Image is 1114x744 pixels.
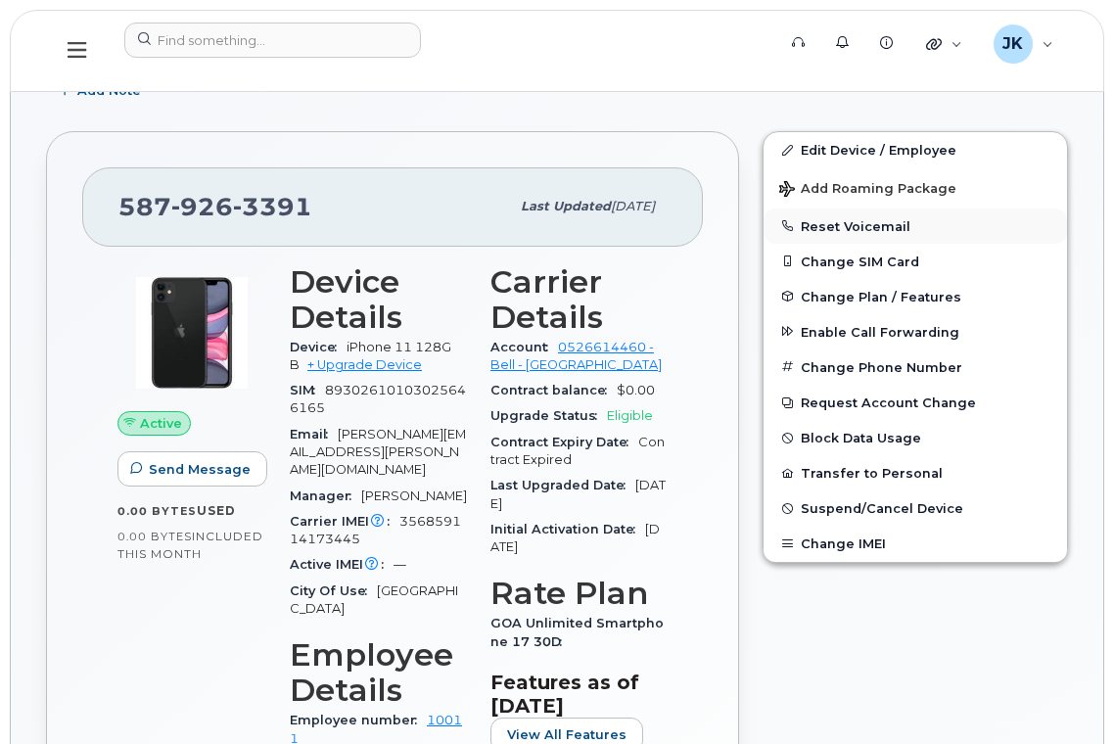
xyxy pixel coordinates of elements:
[490,671,668,718] h3: Features as of [DATE]
[490,478,666,510] span: [DATE]
[764,490,1067,526] button: Suspend/Cancel Device
[607,408,653,423] span: Eligible
[197,503,236,518] span: used
[490,340,558,354] span: Account
[779,181,956,200] span: Add Roaming Package
[490,435,638,449] span: Contract Expiry Date
[764,420,1067,455] button: Block Data Usage
[521,199,611,213] span: Last updated
[764,455,1067,490] button: Transfer to Personal
[290,713,427,727] span: Employee number
[290,264,467,335] h3: Device Details
[764,314,1067,349] button: Enable Call Forwarding
[133,274,251,392] img: iPhone_11.jpg
[611,199,655,213] span: [DATE]
[307,357,422,372] a: + Upgrade Device
[290,340,451,372] span: iPhone 11 128GB
[290,637,467,708] h3: Employee Details
[490,478,635,492] span: Last Upgraded Date
[171,192,233,221] span: 926
[764,349,1067,385] button: Change Phone Number
[490,408,607,423] span: Upgrade Status
[912,24,976,64] div: Quicklinks
[290,583,377,598] span: City Of Use
[980,24,1067,64] div: Jayson Kralkay
[290,557,394,572] span: Active IMEI
[764,167,1067,208] button: Add Roaming Package
[117,529,263,561] span: included this month
[290,488,361,503] span: Manager
[490,264,668,335] h3: Carrier Details
[290,383,466,415] span: 89302610103025646165
[394,557,406,572] span: —
[490,340,662,372] a: 0526614460 - Bell - [GEOGRAPHIC_DATA]
[118,192,312,221] span: 587
[140,414,182,433] span: Active
[764,132,1067,167] a: Edit Device / Employee
[290,340,347,354] span: Device
[490,522,645,536] span: Initial Activation Date
[490,435,665,467] span: Contract Expired
[233,192,312,221] span: 3391
[290,427,466,478] span: [PERSON_NAME][EMAIL_ADDRESS][PERSON_NAME][DOMAIN_NAME]
[149,460,251,479] span: Send Message
[490,383,617,397] span: Contract balance
[801,501,963,516] span: Suspend/Cancel Device
[117,504,197,518] span: 0.00 Bytes
[490,576,668,611] h3: Rate Plan
[764,244,1067,279] button: Change SIM Card
[361,488,467,503] span: [PERSON_NAME]
[764,209,1067,244] button: Reset Voicemail
[117,451,267,487] button: Send Message
[490,616,664,648] span: GOA Unlimited Smartphone 17 30D
[290,383,325,397] span: SIM
[1002,32,1023,56] span: JK
[801,289,961,303] span: Change Plan / Features
[507,725,627,744] span: View All Features
[124,23,421,58] input: Find something...
[801,324,959,339] span: Enable Call Forwarding
[764,526,1067,561] button: Change IMEI
[290,583,458,616] span: [GEOGRAPHIC_DATA]
[117,530,192,543] span: 0.00 Bytes
[764,279,1067,314] button: Change Plan / Features
[764,385,1067,420] button: Request Account Change
[617,383,655,397] span: $0.00
[290,427,338,442] span: Email
[290,514,399,529] span: Carrier IMEI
